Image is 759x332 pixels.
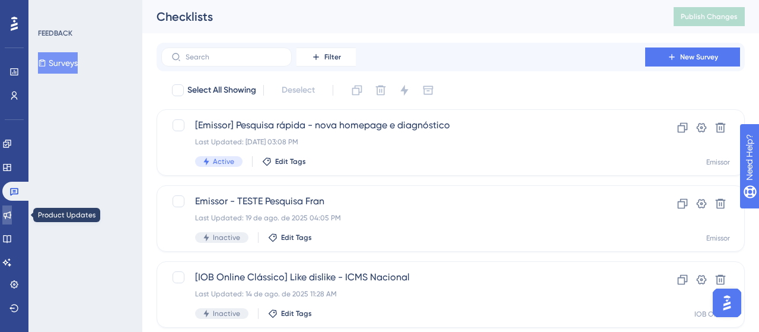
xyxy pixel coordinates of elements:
[186,53,282,61] input: Search
[268,233,312,242] button: Edit Tags
[324,52,341,62] span: Filter
[28,3,74,17] span: Need Help?
[38,52,78,74] button: Surveys
[268,309,312,318] button: Edit Tags
[213,309,240,318] span: Inactive
[706,233,730,243] div: Emissor
[680,52,718,62] span: New Survey
[281,233,312,242] span: Edit Tags
[706,157,730,167] div: Emissor
[674,7,745,26] button: Publish Changes
[275,157,306,166] span: Edit Tags
[195,118,611,132] span: [Emissor] Pesquisa rápida - nova homepage e diagnóstico
[213,157,234,166] span: Active
[262,157,306,166] button: Edit Tags
[694,309,730,319] div: IOB Online
[213,233,240,242] span: Inactive
[195,213,611,223] div: Last Updated: 19 de ago. de 2025 04:05 PM
[157,8,644,25] div: Checklists
[709,285,745,321] iframe: UserGuiding AI Assistant Launcher
[681,12,738,21] span: Publish Changes
[281,309,312,318] span: Edit Tags
[645,48,740,67] button: New Survey
[296,48,356,67] button: Filter
[195,137,611,147] div: Last Updated: [DATE] 03:08 PM
[195,194,611,208] span: Emissor - TESTE Pesquisa Fran
[187,83,256,97] span: Select All Showing
[271,80,326,101] button: Deselect
[38,29,72,38] div: FEEDBACK
[195,289,611,299] div: Last Updated: 14 de ago. de 2025 11:28 AM
[282,83,315,97] span: Deselect
[195,270,611,284] span: [IOB Online Clássico] Like dislike - ICMS Nacional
